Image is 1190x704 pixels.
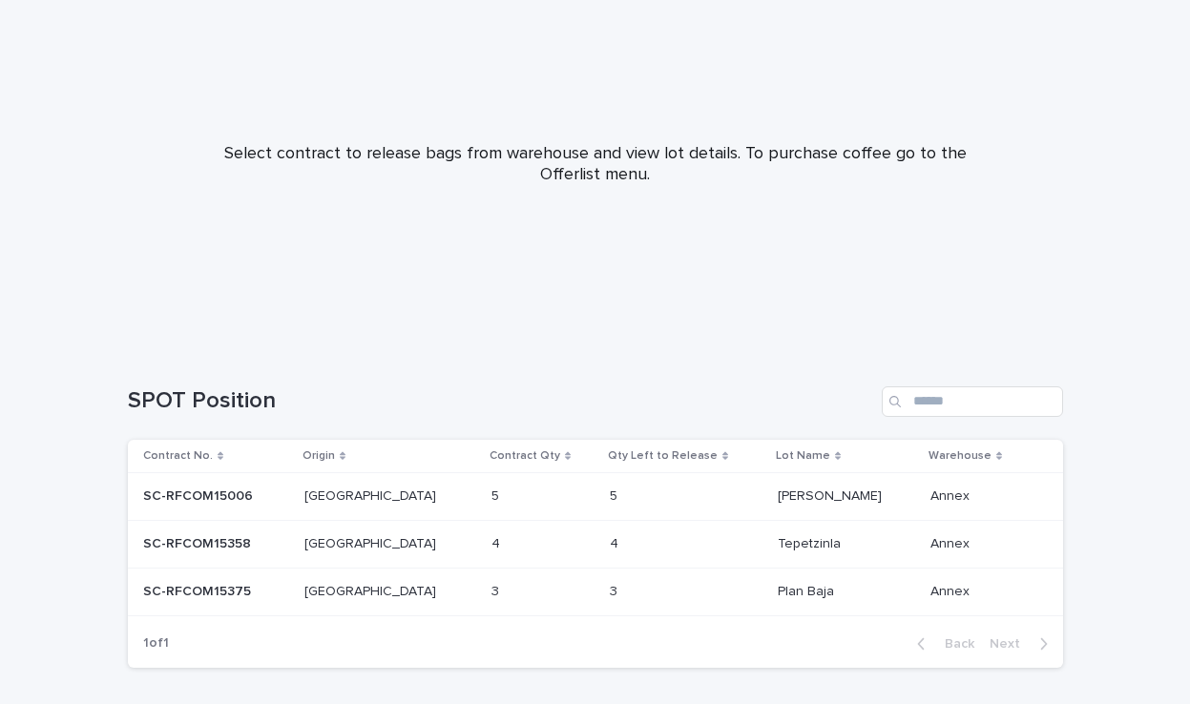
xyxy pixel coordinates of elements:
[930,532,973,552] p: Annex
[143,532,255,552] p: SC-RFCOM15358
[304,485,440,505] p: [GEOGRAPHIC_DATA]
[143,485,257,505] p: SC-RFCOM15006
[128,387,874,415] h1: SPOT Position
[491,532,504,552] p: 4
[882,386,1063,417] input: Search
[128,620,184,667] p: 1 of 1
[778,485,886,505] p: [PERSON_NAME]
[214,144,977,185] p: Select contract to release bags from warehouse and view lot details. To purchase coffee go to the...
[778,532,845,552] p: Tepetzinla
[143,445,213,466] p: Contract No.
[930,580,973,600] p: Annex
[608,445,718,466] p: Qty Left to Release
[778,580,838,600] p: Plan Baja
[304,580,440,600] p: [GEOGRAPHIC_DATA]
[128,568,1063,615] tr: SC-RFCOM15375SC-RFCOM15375 [GEOGRAPHIC_DATA][GEOGRAPHIC_DATA] 33 33 Plan BajaPlan Baja AnnexAnnex
[610,532,622,552] p: 4
[491,580,503,600] p: 3
[982,635,1063,652] button: Next
[610,485,621,505] p: 5
[776,445,830,466] p: Lot Name
[930,485,973,505] p: Annex
[303,445,335,466] p: Origin
[128,473,1063,521] tr: SC-RFCOM15006SC-RFCOM15006 [GEOGRAPHIC_DATA][GEOGRAPHIC_DATA] 55 55 [PERSON_NAME][PERSON_NAME] An...
[929,445,992,466] p: Warehouse
[128,520,1063,568] tr: SC-RFCOM15358SC-RFCOM15358 [GEOGRAPHIC_DATA][GEOGRAPHIC_DATA] 44 44 TepetzinlaTepetzinla AnnexAnnex
[610,580,621,600] p: 3
[933,637,974,651] span: Back
[902,635,982,652] button: Back
[304,532,440,552] p: [GEOGRAPHIC_DATA]
[143,580,255,600] p: SC-RFCOM15375
[990,637,1032,651] span: Next
[491,485,503,505] p: 5
[490,445,560,466] p: Contract Qty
